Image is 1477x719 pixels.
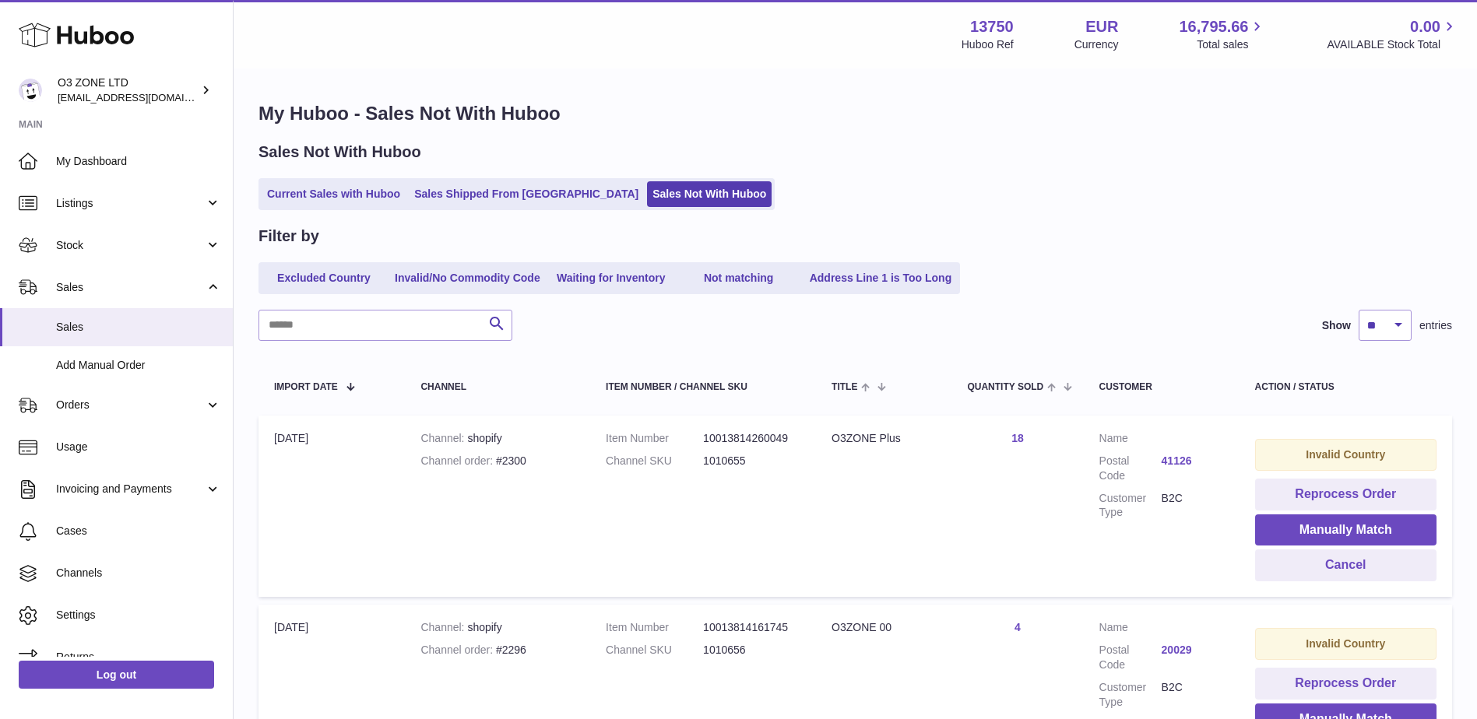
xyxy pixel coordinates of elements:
dt: Postal Code [1099,643,1162,672]
td: [DATE] [258,416,405,597]
button: Cancel [1255,549,1437,581]
h2: Filter by [258,226,319,247]
h1: My Huboo - Sales Not With Huboo [258,101,1452,126]
strong: Channel order [420,644,496,656]
dt: Item Number [606,431,703,446]
span: Sales [56,280,205,295]
span: Cases [56,524,221,538]
span: 0.00 [1410,16,1440,37]
div: #2296 [420,643,575,658]
span: Import date [274,382,338,392]
a: Sales Shipped From [GEOGRAPHIC_DATA] [409,181,644,207]
dd: 1010656 [703,643,800,658]
dt: Name [1099,431,1162,446]
div: Channel [420,382,575,392]
a: Not matching [677,265,801,291]
span: Stock [56,238,205,253]
a: Sales Not With Huboo [647,181,772,207]
dt: Name [1099,620,1162,635]
span: Settings [56,608,221,623]
div: O3 ZONE LTD [58,75,198,105]
a: 41126 [1162,454,1224,468]
span: Usage [56,440,221,454]
button: Reprocess Order [1255,668,1437,700]
a: Excluded Country [262,265,386,291]
div: Customer [1099,382,1224,392]
a: 4 [1015,621,1021,633]
span: Title [832,382,857,392]
dt: Channel SKU [606,643,703,658]
span: Orders [56,398,205,412]
div: shopify [420,620,575,635]
button: Manually Match [1255,514,1437,546]
dd: 10013814260049 [703,431,800,446]
div: O3ZONE Plus [832,431,936,446]
div: O3ZONE 00 [832,620,936,635]
span: Listings [56,196,205,211]
a: Invalid/No Commodity Code [389,265,546,291]
span: Sales [56,320,221,335]
span: entries [1419,318,1452,333]
a: 20029 [1162,643,1224,658]
h2: Sales Not With Huboo [258,142,421,163]
dd: 1010655 [703,454,800,468]
div: Huboo Ref [962,37,1014,52]
div: Item Number / Channel SKU [606,382,800,392]
strong: 13750 [970,16,1014,37]
div: Action / Status [1255,382,1437,392]
img: hello@o3zoneltd.co.uk [19,79,42,102]
a: 0.00 AVAILABLE Stock Total [1327,16,1458,52]
div: shopify [420,431,575,446]
strong: Invalid Country [1306,637,1385,650]
dt: Customer Type [1099,491,1162,521]
dt: Item Number [606,620,703,635]
dd: 10013814161745 [703,620,800,635]
strong: Invalid Country [1306,448,1385,461]
button: Reprocess Order [1255,479,1437,510]
dt: Customer Type [1099,680,1162,710]
span: Total sales [1197,37,1266,52]
div: Currency [1074,37,1119,52]
strong: Channel [420,432,467,444]
div: #2300 [420,454,575,468]
a: Waiting for Inventory [549,265,673,291]
a: 18 [1011,432,1024,444]
label: Show [1322,318,1351,333]
span: Invoicing and Payments [56,482,205,496]
strong: Channel order [420,454,496,467]
span: [EMAIL_ADDRESS][DOMAIN_NAME] [58,91,229,103]
strong: Channel [420,621,467,633]
dt: Channel SKU [606,454,703,468]
span: My Dashboard [56,154,221,169]
span: Quantity Sold [967,382,1043,392]
dd: B2C [1162,680,1224,710]
dd: B2C [1162,491,1224,521]
a: Address Line 1 is Too Long [804,265,958,291]
dt: Postal Code [1099,454,1162,483]
a: Current Sales with Huboo [262,181,406,207]
span: 16,795.66 [1179,16,1248,37]
span: Returns [56,650,221,665]
span: Channels [56,566,221,580]
span: Add Manual Order [56,358,221,373]
span: AVAILABLE Stock Total [1327,37,1458,52]
a: 16,795.66 Total sales [1179,16,1266,52]
a: Log out [19,661,214,689]
strong: EUR [1085,16,1118,37]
